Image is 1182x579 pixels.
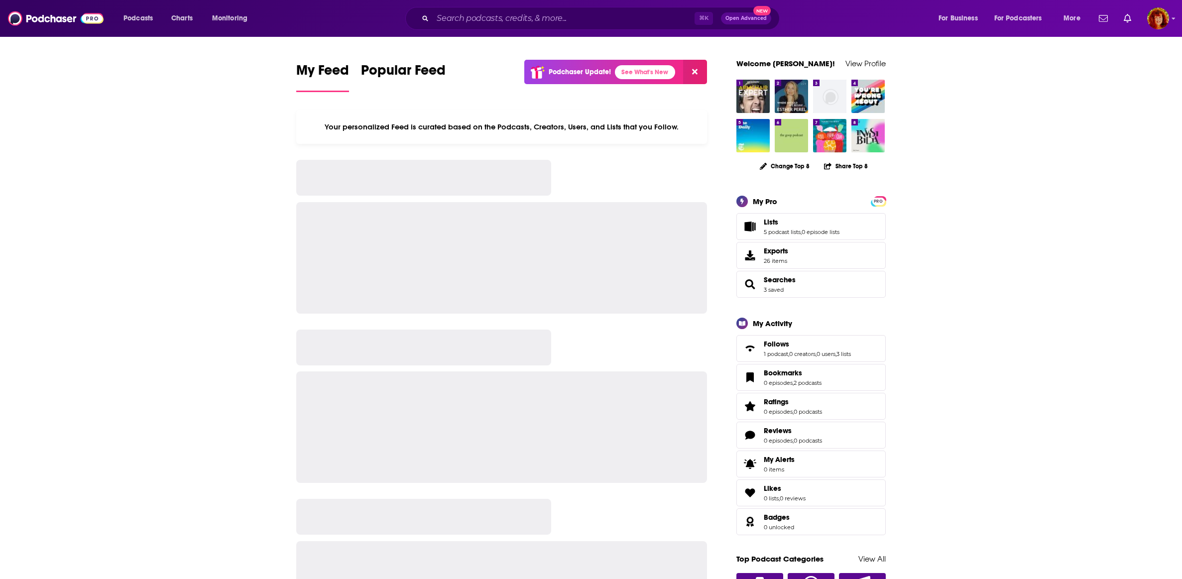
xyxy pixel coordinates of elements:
[764,218,839,227] a: Lists
[736,80,770,113] img: Armchair Expert with Dax Shepard
[1120,10,1135,27] a: Show notifications dropdown
[736,451,886,477] a: My Alerts
[736,508,886,535] span: Badges
[753,319,792,328] div: My Activity
[775,119,808,152] a: the goop podcast
[817,350,835,357] a: 0 users
[813,119,846,152] img: Rebel Eaters Club
[549,68,611,76] p: Podchaser Update!
[736,119,770,152] img: The Daily
[736,364,886,391] span: Bookmarks
[764,246,788,255] span: Exports
[740,342,760,355] a: Follows
[764,408,793,415] a: 0 episodes
[764,379,793,386] a: 0 episodes
[736,213,886,240] span: Lists
[764,484,806,493] a: Likes
[1147,7,1169,29] button: Show profile menu
[794,379,822,386] a: 2 podcasts
[764,495,779,502] a: 0 lists
[753,6,771,15] span: New
[764,426,792,435] span: Reviews
[736,242,886,269] a: Exports
[736,59,835,68] a: Welcome [PERSON_NAME]!
[851,119,885,152] img: Invisibilia
[361,62,446,85] span: Popular Feed
[695,12,713,25] span: ⌘ K
[858,554,886,564] a: View All
[764,257,788,264] span: 26 items
[764,340,789,348] span: Follows
[123,11,153,25] span: Podcasts
[764,397,822,406] a: Ratings
[802,229,839,235] a: 0 episode lists
[824,156,868,176] button: Share Top 8
[740,399,760,413] a: Ratings
[736,271,886,298] span: Searches
[736,554,824,564] a: Top Podcast Categories
[835,350,836,357] span: ,
[736,335,886,362] span: Follows
[872,198,884,205] span: PRO
[764,455,795,464] span: My Alerts
[788,350,789,357] span: ,
[8,9,104,28] img: Podchaser - Follow, Share and Rate Podcasts
[932,10,990,26] button: open menu
[740,457,760,471] span: My Alerts
[736,479,886,506] span: Likes
[212,11,247,25] span: Monitoring
[740,428,760,442] a: Reviews
[764,437,793,444] a: 0 episodes
[205,10,260,26] button: open menu
[764,426,822,435] a: Reviews
[780,495,806,502] a: 0 reviews
[740,370,760,384] a: Bookmarks
[764,229,801,235] a: 5 podcast lists
[764,513,790,522] span: Badges
[415,7,789,30] div: Search podcasts, credits, & more...
[794,408,822,415] a: 0 podcasts
[296,62,349,85] span: My Feed
[775,80,808,113] a: Where Should We Begin? with Esther Perel
[1095,10,1112,27] a: Show notifications dropdown
[433,10,695,26] input: Search podcasts, credits, & more...
[736,393,886,420] span: Ratings
[789,350,816,357] a: 0 creators
[794,437,822,444] a: 0 podcasts
[994,11,1042,25] span: For Podcasters
[740,277,760,291] a: Searches
[764,275,796,284] a: Searches
[1064,11,1080,25] span: More
[793,408,794,415] span: ,
[1147,7,1169,29] img: User Profile
[872,197,884,204] a: PRO
[740,220,760,233] a: Lists
[1057,10,1093,26] button: open menu
[165,10,199,26] a: Charts
[801,229,802,235] span: ,
[615,65,675,79] a: See What's New
[764,350,788,357] a: 1 podcast
[779,495,780,502] span: ,
[813,80,846,113] img: missing-image.png
[764,368,822,377] a: Bookmarks
[851,80,885,113] img: You're Wrong About
[740,515,760,529] a: Badges
[754,160,816,172] button: Change Top 8
[296,110,707,144] div: Your personalized Feed is curated based on the Podcasts, Creators, Users, and Lists that you Follow.
[764,484,781,493] span: Likes
[736,422,886,449] span: Reviews
[361,62,446,92] a: Popular Feed
[171,11,193,25] span: Charts
[764,368,802,377] span: Bookmarks
[793,379,794,386] span: ,
[1147,7,1169,29] span: Logged in as rpalermo
[296,62,349,92] a: My Feed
